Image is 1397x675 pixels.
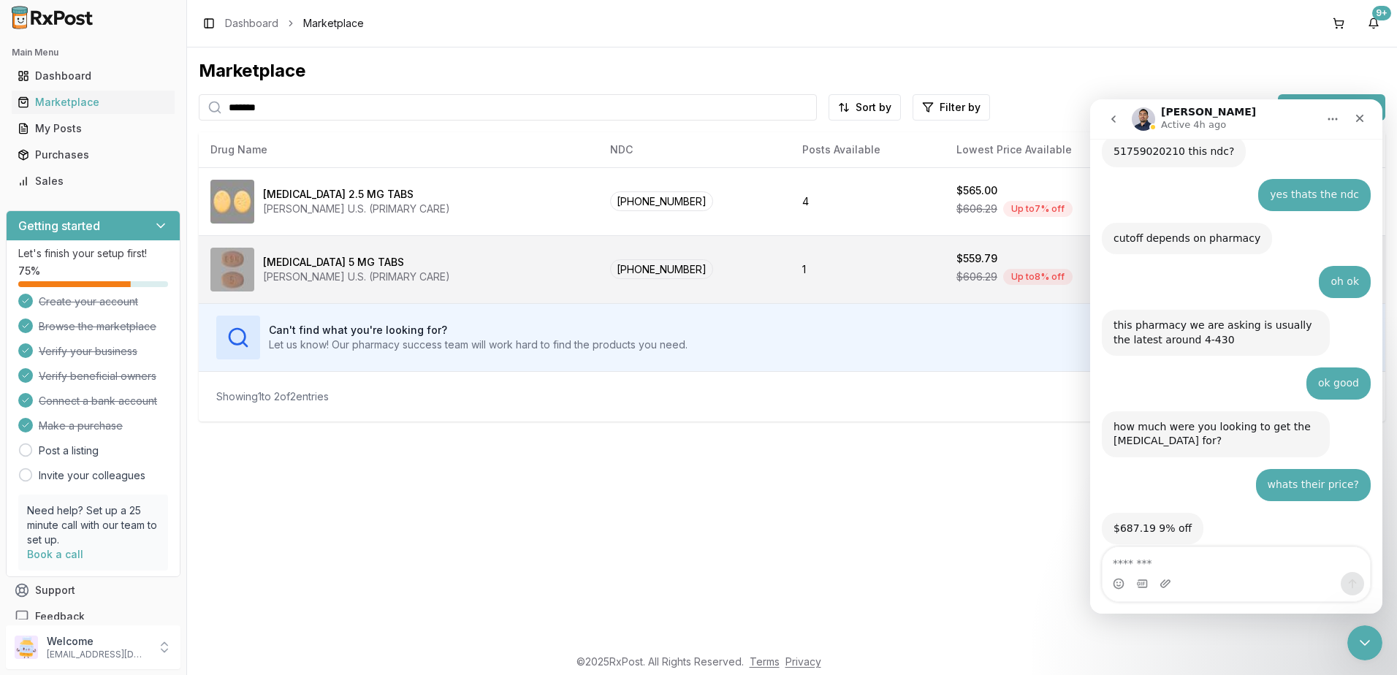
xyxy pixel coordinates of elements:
a: Book a call [27,548,83,560]
div: Sales [18,174,169,188]
iframe: Intercom live chat [1090,99,1382,614]
img: Eliquis 5 MG TABS [210,248,254,291]
a: Post a listing [39,443,99,458]
p: Need help? Set up a 25 minute call with our team to set up. [27,503,159,547]
div: Up to 8 % off [1003,269,1073,285]
a: Privacy [785,655,821,668]
button: Filter by [913,94,990,121]
p: Let us know! Our pharmacy success team will work hard to find the products you need. [269,337,688,352]
div: $559.79 [956,251,997,266]
img: Eliquis 2.5 MG TABS [210,180,254,224]
span: $606.29 [956,270,997,284]
span: Browse the marketplace [39,319,156,334]
a: Dashboard [225,16,278,31]
a: Purchases [12,142,175,168]
span: Filter by [940,100,981,115]
iframe: Intercom live chat [1347,625,1382,660]
td: 4 [791,167,945,235]
button: My Posts [6,117,180,140]
div: Showing 1 to 2 of 2 entries [216,389,329,404]
img: User avatar [15,636,38,659]
span: Connect a bank account [39,394,157,408]
span: Verify your business [39,344,137,359]
th: Lowest Price Available [945,132,1157,167]
div: [MEDICAL_DATA] 2.5 MG TABS [263,187,414,202]
td: 1 [791,235,945,303]
span: Marketplace [303,16,364,31]
a: Terms [750,655,780,668]
a: Invite your colleagues [39,468,145,483]
div: [MEDICAL_DATA] 5 MG TABS [263,255,404,270]
p: [EMAIL_ADDRESS][DOMAIN_NAME] [47,649,148,660]
h2: Main Menu [12,47,175,58]
button: Sort by [829,94,901,121]
span: Verify beneficial owners [39,369,156,384]
div: Purchases [18,148,169,162]
h3: Getting started [18,217,100,234]
button: Sales [6,169,180,193]
div: Marketplace [18,95,169,110]
span: Make a purchase [39,419,123,433]
span: [PHONE_NUMBER] [610,191,713,211]
div: [PERSON_NAME] U.S. (PRIMARY CARE) [263,270,450,284]
th: NDC [598,132,791,167]
button: Purchases [6,143,180,167]
div: Marketplace [199,59,1385,83]
button: Marketplace [6,91,180,114]
a: Marketplace [12,89,175,115]
th: Drug Name [199,132,598,167]
th: Posts Available [791,132,945,167]
div: [PERSON_NAME] U.S. (PRIMARY CARE) [263,202,450,216]
div: $565.00 [956,183,997,198]
a: Sales [12,168,175,194]
p: Welcome [47,634,148,649]
span: [PHONE_NUMBER] [610,259,713,279]
button: Feedback [6,603,180,630]
div: Dashboard [18,69,169,83]
span: List new post [1304,99,1377,116]
button: Support [6,577,180,603]
img: RxPost Logo [6,6,99,29]
button: List new post [1278,94,1385,121]
span: Sort by [856,100,891,115]
div: My Posts [18,121,169,136]
button: Dashboard [6,64,180,88]
div: 9+ [1372,6,1391,20]
div: Up to 7 % off [1003,201,1073,217]
span: Create your account [39,294,138,309]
